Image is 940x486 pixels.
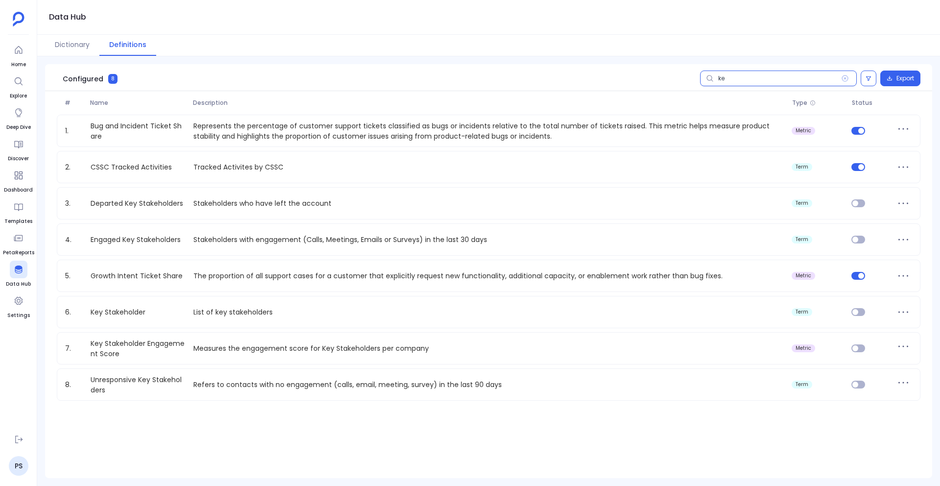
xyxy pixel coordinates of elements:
span: term [796,237,808,243]
a: Dashboard [4,167,33,194]
p: Measures the engagement score for Key Stakeholders per company [189,343,788,354]
span: PetaReports [3,249,34,257]
span: Discover [8,155,29,163]
span: Explore [10,92,27,100]
p: Stakeholders who have left the account [189,198,788,209]
a: Growth Intent Ticket Share [87,271,187,281]
button: Dictionary [45,35,99,56]
a: Home [10,41,27,69]
button: Definitions [99,35,156,56]
span: term [796,164,808,170]
a: Deep Dive [6,104,31,131]
span: 7. [61,343,87,354]
span: metric [796,128,811,134]
span: 8 [108,74,117,84]
a: Key Stakeholder [87,307,149,317]
span: 4. [61,235,87,245]
span: Data Hub [6,280,31,288]
span: Deep Dive [6,123,31,131]
span: 6. [61,307,87,317]
span: term [796,309,808,315]
span: Type [792,99,807,107]
p: Tracked Activites by CSSC [189,162,788,172]
span: Templates [4,218,32,225]
span: 1. [61,126,87,136]
span: 3. [61,198,87,209]
p: Represents the percentage of customer support tickets classified as bugs or incidents relative to... [189,121,788,141]
span: Name [86,99,189,107]
span: Configured [63,74,103,84]
span: 2. [61,162,87,172]
a: Data Hub [6,261,31,288]
a: Explore [10,73,27,100]
span: Home [10,61,27,69]
p: The proportion of all support cases for a customer that explicitly request new functionality, add... [189,271,788,281]
span: metric [796,273,811,279]
span: 8. [61,380,87,390]
input: Search definitions [700,71,857,86]
a: Settings [7,292,30,319]
a: PS [9,456,28,476]
img: petavue logo [13,12,24,26]
p: Refers to contacts with no engagement (calls, email, meeting, survey) in the last 90 days [189,380,788,390]
p: Stakeholders with engagement (Calls, Meetings, Emails or Surveys) in the last 30 days [189,235,788,245]
a: Key Stakeholder Engagement Score [87,339,189,358]
span: Status [848,99,891,107]
h1: Data Hub [49,10,86,24]
a: Engaged Key Stakeholders [87,235,185,245]
span: # [61,99,86,107]
a: Unresponsive Key Stakeholders [87,375,189,394]
button: Export [880,71,920,86]
a: Bug and Incident Ticket Share [87,121,189,141]
span: Settings [7,312,30,319]
span: Export [896,74,914,82]
a: CSSC Tracked Activities [87,162,176,172]
span: term [796,200,808,206]
span: Description [189,99,788,107]
a: Discover [8,135,29,163]
a: Departed Key Stakeholders [87,198,187,209]
span: Dashboard [4,186,33,194]
span: metric [796,345,811,351]
a: PetaReports [3,229,34,257]
p: List of key stakeholders [189,307,788,317]
a: Templates [4,198,32,225]
span: 5. [61,271,87,281]
span: term [796,382,808,388]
